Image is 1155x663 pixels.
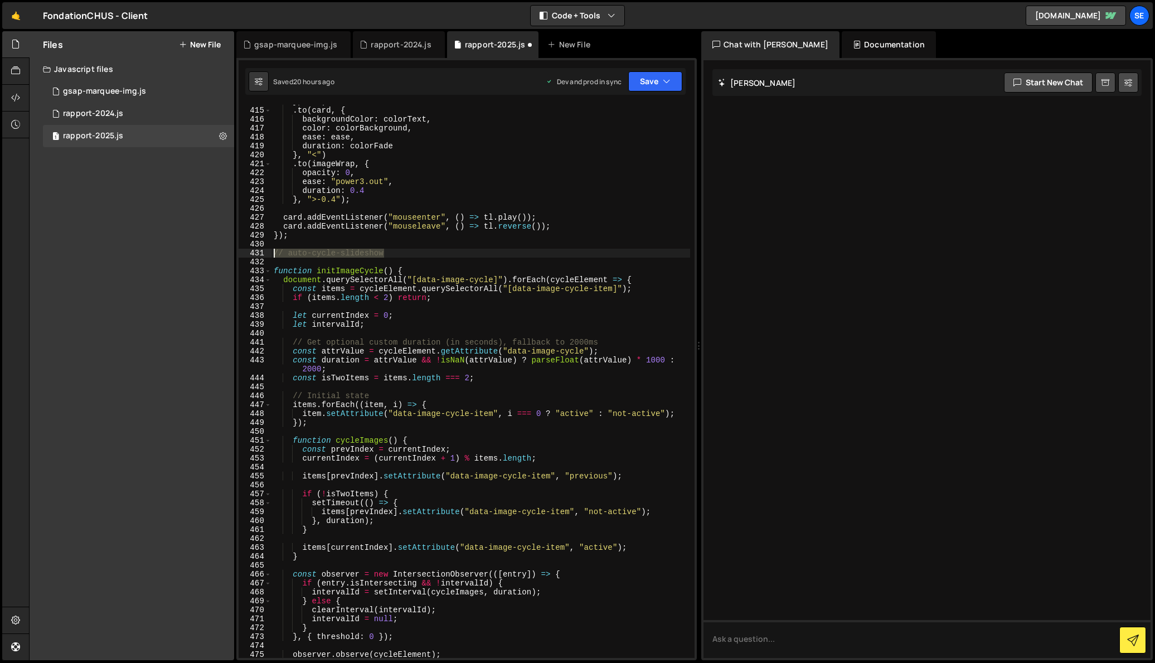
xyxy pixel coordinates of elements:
[239,597,271,606] div: 469
[239,142,271,151] div: 419
[239,240,271,249] div: 430
[239,231,271,240] div: 429
[239,436,271,445] div: 451
[254,39,337,50] div: gsap-marquee-img.js
[43,38,63,51] h2: Files
[52,133,59,142] span: 1
[239,650,271,659] div: 475
[239,588,271,597] div: 468
[239,293,271,302] div: 436
[718,78,795,88] h2: [PERSON_NAME]
[239,481,271,490] div: 456
[2,2,30,29] a: 🤙
[239,463,271,472] div: 454
[239,606,271,614] div: 470
[43,103,234,125] div: 9197/19789.js
[43,9,148,22] div: FondationCHUS - Client
[30,58,234,80] div: Javascript files
[239,570,271,579] div: 466
[239,249,271,258] div: 431
[371,39,431,50] div: rapport-2024.js
[239,632,271,641] div: 473
[531,6,624,26] button: Code + Tools
[239,275,271,284] div: 434
[63,86,146,96] div: gsap-marquee-img.js
[239,284,271,293] div: 435
[239,320,271,329] div: 439
[239,258,271,267] div: 432
[239,204,271,213] div: 426
[239,311,271,320] div: 438
[43,80,234,103] div: 9197/37632.js
[1129,6,1149,26] a: Se
[239,115,271,124] div: 416
[239,516,271,525] div: 460
[239,168,271,177] div: 422
[239,222,271,231] div: 428
[239,151,271,159] div: 420
[239,159,271,168] div: 421
[239,195,271,204] div: 425
[239,499,271,507] div: 458
[239,427,271,436] div: 450
[239,579,271,588] div: 467
[239,347,271,356] div: 442
[239,561,271,570] div: 465
[239,623,271,632] div: 472
[239,472,271,481] div: 455
[701,31,839,58] div: Chat with [PERSON_NAME]
[239,302,271,311] div: 437
[239,490,271,499] div: 457
[239,391,271,400] div: 446
[1004,72,1093,93] button: Start new chat
[239,338,271,347] div: 441
[546,77,622,86] div: Dev and prod in sync
[239,525,271,534] div: 461
[547,39,594,50] div: New File
[239,507,271,516] div: 459
[239,177,271,186] div: 423
[63,109,123,119] div: rapport-2024.js
[239,124,271,133] div: 417
[273,77,334,86] div: Saved
[239,543,271,552] div: 463
[239,614,271,623] div: 471
[239,409,271,418] div: 448
[239,445,271,454] div: 452
[465,39,525,50] div: rapport-2025.js
[179,40,221,49] button: New File
[239,454,271,463] div: 453
[239,552,271,561] div: 464
[239,106,271,115] div: 415
[1026,6,1126,26] a: [DOMAIN_NAME]
[239,641,271,650] div: 474
[293,77,334,86] div: 20 hours ago
[628,71,682,91] button: Save
[239,374,271,383] div: 444
[239,383,271,391] div: 445
[63,131,123,141] div: rapport-2025.js
[842,31,936,58] div: Documentation
[239,186,271,195] div: 424
[239,356,271,374] div: 443
[239,213,271,222] div: 427
[239,400,271,409] div: 447
[239,267,271,275] div: 433
[239,534,271,543] div: 462
[239,133,271,142] div: 418
[43,125,234,147] div: 9197/42513.js
[239,329,271,338] div: 440
[239,418,271,427] div: 449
